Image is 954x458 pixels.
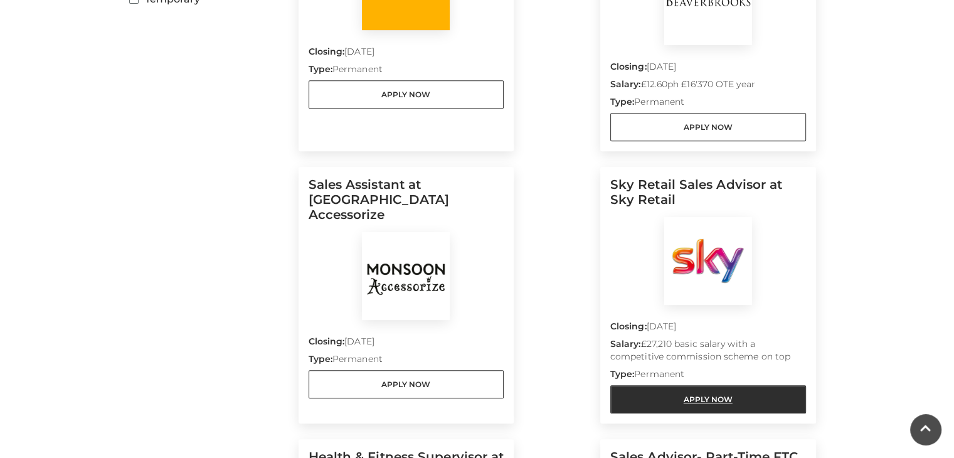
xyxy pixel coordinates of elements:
[309,353,504,370] p: Permanent
[610,385,806,413] a: Apply Now
[309,80,504,109] a: Apply Now
[309,63,504,80] p: Permanent
[610,95,806,113] p: Permanent
[610,113,806,141] a: Apply Now
[309,353,332,365] strong: Type:
[309,63,332,75] strong: Type:
[610,368,806,385] p: Permanent
[309,370,504,398] a: Apply Now
[362,232,450,320] img: Monsoon
[610,338,806,368] p: £27,210 basic salary with a competitive commission scheme on top
[610,338,641,349] strong: Salary:
[610,368,634,380] strong: Type:
[610,78,641,90] strong: Salary:
[610,96,634,107] strong: Type:
[309,45,504,63] p: [DATE]
[610,177,806,217] h5: Sky Retail Sales Advisor at Sky Retail
[610,78,806,95] p: £12.60ph £16'370 OTE year
[610,61,647,72] strong: Closing:
[610,321,647,332] strong: Closing:
[309,177,504,232] h5: Sales Assistant at [GEOGRAPHIC_DATA] Accessorize
[610,60,806,78] p: [DATE]
[309,335,504,353] p: [DATE]
[309,336,345,347] strong: Closing:
[309,46,345,57] strong: Closing:
[664,217,752,305] img: Sky Retail
[610,320,806,338] p: [DATE]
